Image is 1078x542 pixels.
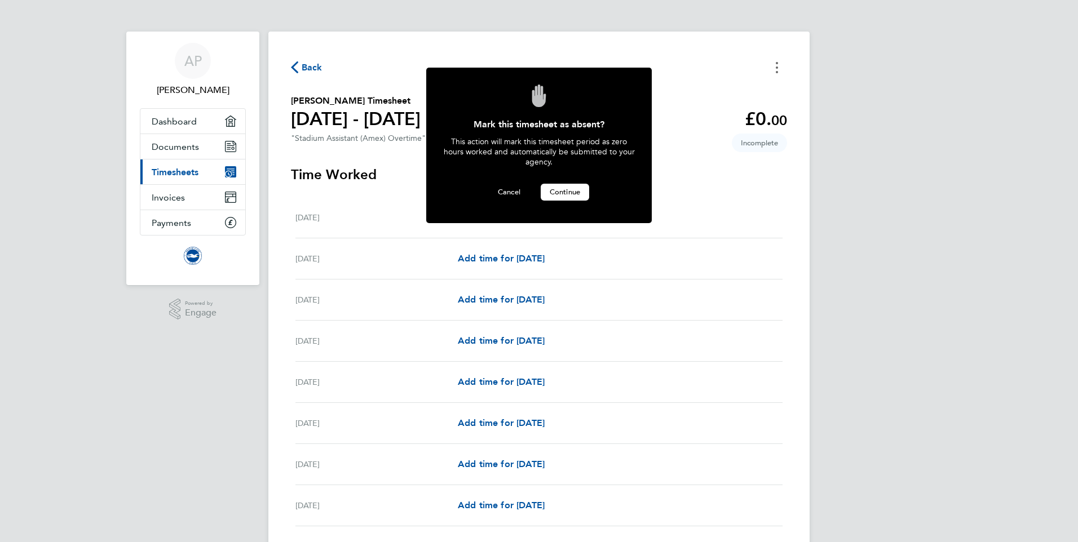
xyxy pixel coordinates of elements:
[295,457,458,471] div: [DATE]
[291,60,322,74] button: Back
[458,499,545,512] a: Add time for [DATE]
[458,417,545,428] span: Add time for [DATE]
[184,54,202,68] span: AP
[140,210,245,235] a: Payments
[295,416,458,430] div: [DATE]
[295,499,458,512] div: [DATE]
[140,185,245,210] a: Invoices
[185,299,217,308] span: Powered by
[458,500,545,510] span: Add time for [DATE]
[458,253,545,264] span: Add time for [DATE]
[458,416,545,430] a: Add time for [DATE]
[458,293,545,306] a: Add time for [DATE]
[152,141,199,152] span: Documents
[291,166,787,184] h3: Time Worked
[767,59,787,76] button: Timesheets Menu
[140,43,246,97] a: AP[PERSON_NAME]
[140,83,246,97] span: Anthony Pugh
[732,134,787,152] span: This timesheet is Incomplete.
[152,116,197,127] span: Dashboard
[498,187,520,197] span: Cancel
[458,376,545,387] span: Add time for [DATE]
[126,32,259,285] nav: Main navigation
[185,308,217,318] span: Engage
[550,187,580,197] span: Continue
[443,118,635,136] div: Mark this timesheet as absent?
[184,247,202,265] img: brightonandhovealbion-logo-retina.png
[458,335,545,346] span: Add time for [DATE]
[295,293,458,306] div: [DATE]
[489,184,529,201] button: Cancel
[140,159,245,184] a: Timesheets
[458,459,545,469] span: Add time for [DATE]
[152,167,198,177] span: Timesheets
[295,211,458,224] div: [DATE]
[291,134,525,143] div: "Stadium Assistant (Amex) Overtime" at "[GEOGRAPHIC_DATA]"
[771,112,787,128] span: 00
[295,252,458,265] div: [DATE]
[458,252,545,265] a: Add time for [DATE]
[291,94,421,108] h2: [PERSON_NAME] Timesheet
[745,108,787,130] app-decimal: £0.
[140,247,246,265] a: Go to home page
[140,109,245,134] a: Dashboard
[169,299,217,320] a: Powered byEngage
[458,334,545,348] a: Add time for [DATE]
[443,136,635,184] div: This action will mark this timesheet period as zero hours worked and automatically be submitted t...
[291,108,421,130] h1: [DATE] - [DATE]
[458,294,545,305] span: Add time for [DATE]
[152,192,185,203] span: Invoices
[541,184,589,201] button: Continue
[295,334,458,348] div: [DATE]
[140,134,245,159] a: Documents
[458,457,545,471] a: Add time for [DATE]
[152,217,191,228] span: Payments
[302,61,322,74] span: Back
[295,375,458,389] div: [DATE]
[458,375,545,389] a: Add time for [DATE]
